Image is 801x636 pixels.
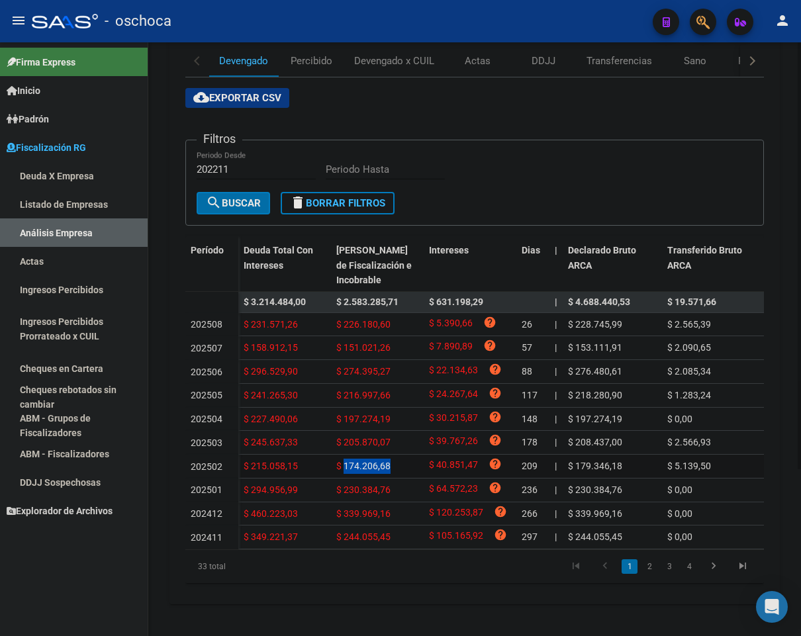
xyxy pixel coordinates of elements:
span: $ 216.997,66 [336,390,391,400]
span: 202506 [191,367,222,377]
span: $ 0,00 [667,414,692,424]
span: $ 2.565,39 [667,319,711,330]
span: | [555,366,557,377]
li: page 4 [679,555,699,578]
div: DDJJ [532,54,555,68]
span: Período [191,245,224,255]
span: Padrón [7,112,49,126]
span: $ 4.688.440,53 [568,296,630,307]
span: | [555,319,557,330]
span: | [555,508,557,519]
span: 202502 [191,461,222,472]
mat-icon: menu [11,13,26,28]
span: 202504 [191,414,222,424]
span: Declarado Bruto ARCA [568,245,636,271]
div: Devengado x CUIL [354,54,434,68]
span: $ 245.637,33 [244,437,298,447]
span: $ 7.890,89 [429,339,473,357]
span: $ 276.480,61 [568,366,622,377]
span: $ 64.572,23 [429,481,478,499]
div: Open Intercom Messenger [756,591,788,623]
h3: Filtros [197,130,242,148]
datatable-header-cell: Dias [516,236,549,295]
span: 209 [522,461,538,471]
span: $ 2.090,65 [667,342,711,353]
span: | [555,296,557,307]
span: 88 [522,366,532,377]
datatable-header-cell: Transferido Bruto ARCA [662,236,761,295]
span: 26 [522,319,532,330]
span: $ 0,00 [667,508,692,519]
span: Deuda Total Con Intereses [244,245,313,271]
span: Fiscalización RG [7,140,86,155]
span: 178 [522,437,538,447]
span: $ 460.223,03 [244,508,298,519]
button: Exportar CSV [185,88,289,108]
a: 4 [681,559,697,574]
datatable-header-cell: | [549,236,563,295]
button: Borrar Filtros [281,192,395,214]
span: $ 208.437,00 [568,437,622,447]
span: | [555,461,557,471]
span: $ 2.583.285,71 [336,296,399,307]
span: $ 30.215,87 [429,410,478,428]
span: $ 1.283,24 [667,390,711,400]
span: $ 197.274,19 [336,414,391,424]
span: - oschoca [105,7,171,36]
span: $ 120.253,87 [429,505,483,523]
span: | [555,390,557,400]
span: | [555,484,557,495]
span: $ 230.384,76 [336,484,391,495]
div: Devengado [219,54,268,68]
span: 202503 [191,437,222,448]
a: go to first page [563,559,589,574]
span: Buscar [206,197,261,209]
li: page 3 [659,555,679,578]
a: 1 [622,559,637,574]
span: $ 231.571,26 [244,319,298,330]
i: help [489,457,502,471]
mat-icon: cloud_download [193,89,209,105]
span: $ 151.021,26 [336,342,391,353]
div: Transferencias [587,54,652,68]
span: Firma Express [7,55,75,69]
span: 202505 [191,390,222,400]
a: go to next page [701,559,726,574]
i: help [483,316,496,329]
span: $ 5.390,66 [429,316,473,334]
span: 202507 [191,343,222,353]
span: $ 244.055,45 [568,531,622,542]
li: page 1 [620,555,639,578]
span: $ 244.055,45 [336,531,391,542]
span: $ 0,00 [667,484,692,495]
span: $ 274.395,27 [336,366,391,377]
span: $ 218.280,90 [568,390,622,400]
span: $ 205.870,07 [336,437,391,447]
span: $ 227.490,06 [244,414,298,424]
a: go to previous page [592,559,618,574]
span: $ 158.912,15 [244,342,298,353]
span: $ 241.265,30 [244,390,298,400]
span: 202411 [191,532,222,543]
div: Percibido [291,54,332,68]
i: help [489,481,502,494]
span: 202501 [191,484,222,495]
span: | [555,531,557,542]
span: $ 174.206,68 [336,461,391,471]
span: Dias [522,245,540,255]
datatable-header-cell: Intereses [424,236,516,295]
span: 202412 [191,508,222,519]
span: Explorador de Archivos [7,504,113,518]
a: 3 [661,559,677,574]
div: Sano [684,54,706,68]
span: $ 296.529,90 [244,366,298,377]
span: $ 215.058,15 [244,461,298,471]
i: help [489,433,502,447]
i: help [489,386,502,400]
button: Buscar [197,192,270,214]
span: Intereses [429,245,469,255]
a: 2 [641,559,657,574]
span: $ 2.085,34 [667,366,711,377]
datatable-header-cell: Período [185,236,238,292]
li: page 2 [639,555,659,578]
